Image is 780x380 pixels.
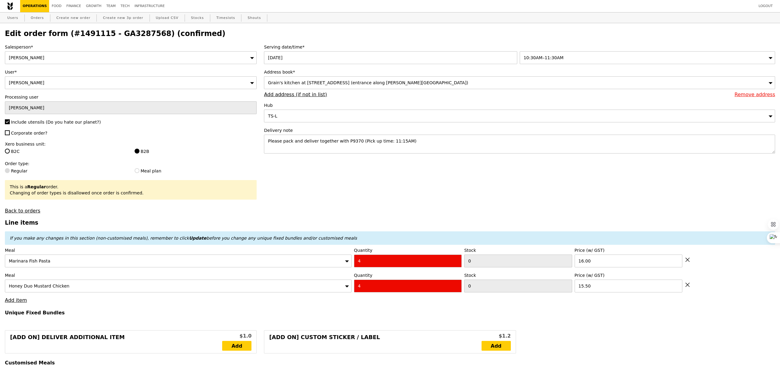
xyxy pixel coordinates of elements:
[482,332,511,340] div: $1.2
[189,13,206,24] a: Stocks
[524,55,564,60] span: 10:30AM–11:30AM
[264,51,517,64] input: Serving date
[5,208,40,214] a: Back to orders
[575,247,682,253] label: Price (w/ GST)
[482,341,511,351] a: Add
[5,130,10,135] input: Corporate order?
[222,332,251,340] div: $1.0
[135,168,257,174] label: Meal plan
[464,272,572,278] label: Stock
[100,13,146,24] a: Create new 3p order
[735,92,775,97] a: Remove address
[264,44,775,50] label: Serving date/time*
[189,236,206,241] b: Update
[135,168,139,173] input: Meal plan
[268,80,468,85] span: Grain's kitchen at [STREET_ADDRESS] (entrance along [PERSON_NAME][GEOGRAPHIC_DATA])
[264,127,775,133] label: Delivery note
[5,149,10,154] input: B2C
[9,80,44,85] span: [PERSON_NAME]
[5,247,352,253] label: Meal
[9,284,69,288] span: Honey Duo Mustard Chicken
[5,44,257,50] label: Salesperson*
[10,236,357,241] em: If you make any changes in this section (non-customised meals), remember to click before you chan...
[9,55,44,60] span: [PERSON_NAME]
[10,184,252,196] div: This is a order. Changing of order types is disallowed once order is confirmed.
[5,119,10,124] input: Include utensils (Do you hate our planet?)
[245,13,263,24] a: Shouts
[5,219,775,226] h3: Line items
[10,333,222,351] div: [Add on] Deliver Additional Item
[5,29,775,38] h2: Edit order form (#1491115 - GA3287568) (confirmed)
[5,272,352,278] label: Meal
[214,13,237,24] a: Timeslots
[5,141,257,147] label: Xero business unit:
[11,131,47,136] span: Corporate order?
[5,161,257,167] label: Order type:
[5,297,27,303] a: Add item
[5,360,775,366] h4: Customised Meals
[5,148,127,154] label: B2C
[264,102,775,108] label: Hub
[464,247,572,253] label: Stock
[264,69,775,75] label: Address book*
[354,272,462,278] label: Quantity
[5,94,257,100] label: Processing user
[27,184,46,189] b: Regular
[5,69,257,75] label: User*
[5,310,775,316] h4: Unique Fixed Bundles
[135,149,139,154] input: B2B
[222,341,251,351] a: Add
[575,272,682,278] label: Price (w/ GST)
[5,168,127,174] label: Regular
[54,13,93,24] a: Create new order
[11,120,101,125] span: Include utensils (Do you hate our planet?)
[153,13,181,24] a: Upload CSV
[264,92,327,97] a: Add address (if not in list)
[5,168,10,173] input: Regular
[9,259,50,263] span: Marinara Fish Pasta
[135,148,257,154] label: B2B
[7,2,13,10] img: Grain logo
[354,247,462,253] label: Quantity
[28,13,46,24] a: Orders
[268,114,277,118] span: TS-L
[5,13,21,24] a: Users
[269,333,481,351] div: [Add on] Custom Sticker / Label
